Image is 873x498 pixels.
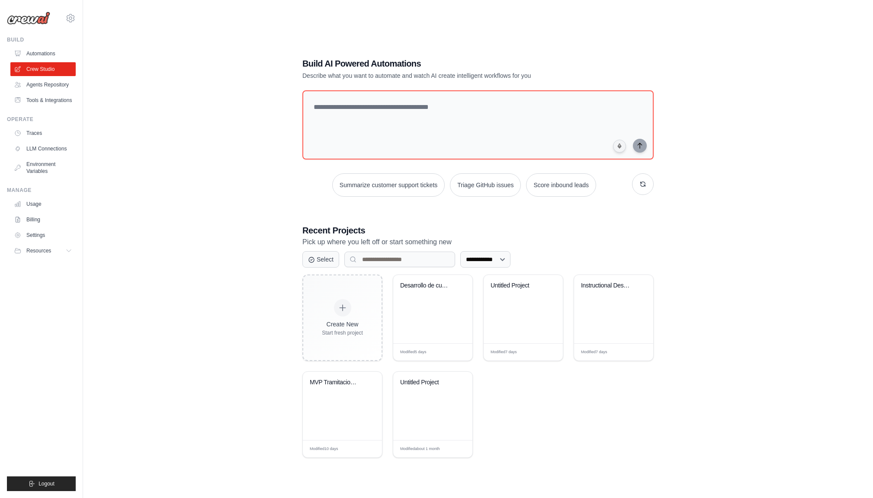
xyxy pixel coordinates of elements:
[526,173,596,197] button: Score inbound leads
[322,320,363,329] div: Create New
[7,12,50,25] img: Logo
[26,247,51,254] span: Resources
[10,213,76,227] a: Billing
[302,71,593,80] p: Describe what you want to automate and watch AI create intelligent workflows for you
[302,236,654,248] p: Pick up where you left off or start something new
[10,93,76,107] a: Tools & Integrations
[310,446,338,452] span: Modified 10 days
[613,140,626,153] button: Click to speak your automation idea
[7,116,76,123] div: Operate
[400,349,427,355] span: Modified 5 days
[302,57,593,70] h1: Build AI Powered Automations
[491,282,543,290] div: Untitled Project
[632,173,654,195] button: Get new suggestions
[10,244,76,258] button: Resources
[542,349,550,355] span: Edit
[10,157,76,178] a: Environment Variables
[400,379,453,386] div: Untitled Project
[322,329,363,336] div: Start fresh project
[10,142,76,156] a: LLM Connections
[400,282,453,290] div: Desarrollo de cursos de formacion
[10,78,76,92] a: Agents Repository
[302,224,654,236] h3: Recent Projects
[302,251,339,268] button: Select
[581,349,607,355] span: Modified 7 days
[633,349,640,355] span: Edit
[310,379,362,386] div: MVP Tramitacion de Siniestros Auto
[10,228,76,242] a: Settings
[452,349,459,355] span: Edit
[7,187,76,194] div: Manage
[7,476,76,491] button: Logout
[491,349,517,355] span: Modified 7 days
[10,126,76,140] a: Traces
[7,36,76,43] div: Build
[332,173,445,197] button: Summarize customer support tickets
[39,480,55,487] span: Logout
[10,62,76,76] a: Crew Studio
[400,446,440,452] span: Modified about 1 month
[450,173,521,197] button: Triage GitHub issues
[10,197,76,211] a: Usage
[581,282,633,290] div: Instructional Design Automation - Complete Course Development
[10,47,76,61] a: Automations
[452,446,459,452] span: Edit
[362,446,369,452] span: Edit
